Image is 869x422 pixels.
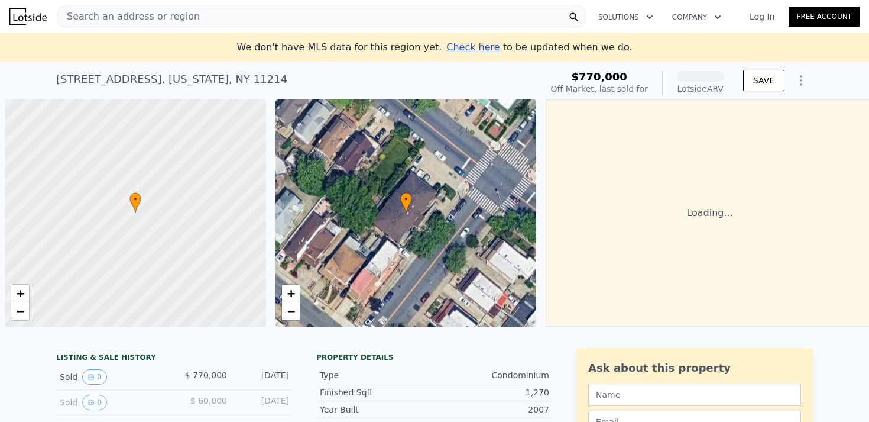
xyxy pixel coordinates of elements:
a: Zoom out [282,302,300,320]
div: Lotside ARV [677,83,724,95]
span: − [287,304,294,318]
div: Year Built [320,404,434,415]
div: Condominium [434,369,549,381]
div: Sold [60,395,165,410]
span: Search an address or region [57,9,200,24]
input: Name [588,384,801,406]
div: • [129,192,141,213]
div: 2007 [434,404,549,415]
span: $ 770,000 [185,371,227,380]
div: [STREET_ADDRESS] , [US_STATE] , NY 11214 [56,71,287,88]
a: Zoom in [282,285,300,302]
a: Free Account [789,7,860,27]
button: View historical data [82,395,107,410]
img: Lotside [9,8,47,25]
a: Log In [735,11,789,22]
div: [DATE] [236,395,289,410]
span: + [17,286,24,301]
button: SAVE [743,70,784,91]
div: Ask about this property [588,360,801,376]
div: LISTING & SALE HISTORY [56,353,293,365]
button: Solutions [589,7,663,28]
div: • [400,192,412,213]
div: 1,270 [434,386,549,398]
span: • [129,194,141,205]
span: • [400,194,412,205]
div: We don't have MLS data for this region yet. [236,40,632,54]
div: Finished Sqft [320,386,434,398]
button: Show Options [789,69,813,92]
span: + [287,286,294,301]
div: Property details [316,353,553,362]
div: Type [320,369,434,381]
a: Zoom in [11,285,29,302]
div: to be updated when we do. [446,40,632,54]
span: $ 60,000 [190,396,227,405]
button: Company [663,7,731,28]
div: Sold [60,369,165,385]
span: Check here [446,41,500,53]
div: Off Market, last sold for [551,83,648,95]
button: View historical data [82,369,107,385]
span: − [17,304,24,318]
span: $770,000 [571,70,627,83]
div: [DATE] [236,369,289,385]
a: Zoom out [11,302,29,320]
